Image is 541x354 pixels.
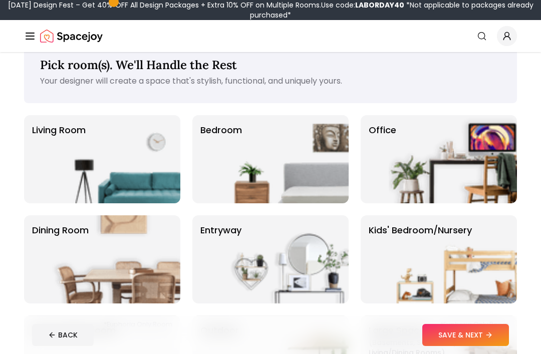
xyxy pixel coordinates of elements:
[200,123,242,195] p: Bedroom
[40,57,237,73] span: Pick room(s). We'll Handle the Rest
[40,26,103,46] img: Spacejoy Logo
[200,223,241,295] p: entryway
[422,324,509,346] button: SAVE & NEXT
[369,223,472,295] p: Kids' Bedroom/Nursery
[40,26,103,46] a: Spacejoy
[32,324,94,346] button: BACK
[220,115,349,203] img: Bedroom
[32,123,86,195] p: Living Room
[52,115,180,203] img: Living Room
[32,223,89,295] p: Dining Room
[389,115,517,203] img: Office
[220,215,349,303] img: entryway
[24,20,517,52] nav: Global
[369,123,396,195] p: Office
[52,215,180,303] img: Dining Room
[389,215,517,303] img: Kids' Bedroom/Nursery
[40,75,501,87] p: Your designer will create a space that's stylish, functional, and uniquely yours.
